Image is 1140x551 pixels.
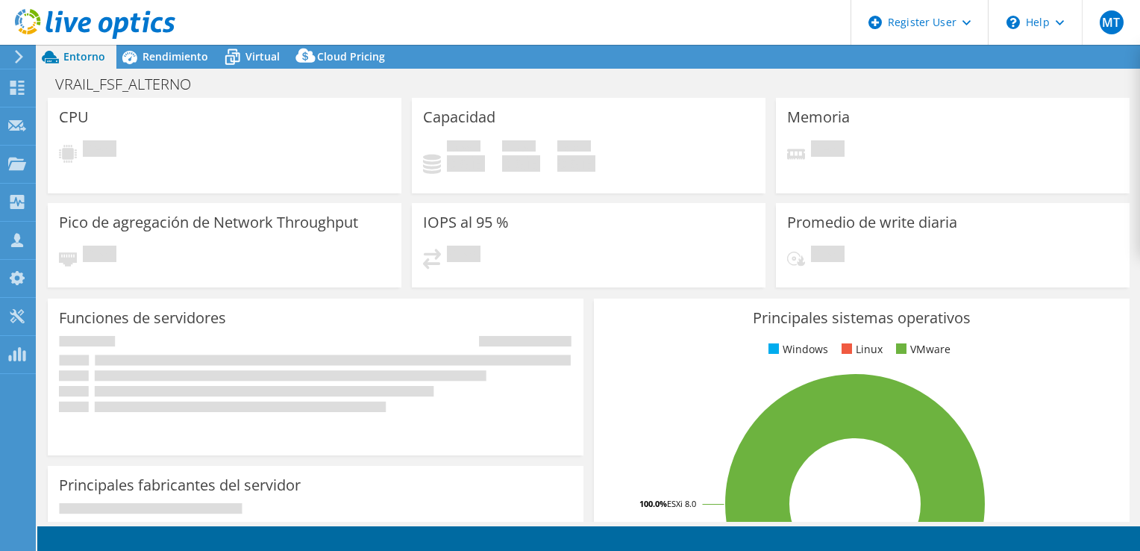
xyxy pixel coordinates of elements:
h3: Pico de agregación de Network Throughput [59,214,358,231]
h3: Promedio de write diaria [787,214,957,231]
span: Pendiente [83,140,116,161]
span: Pendiente [83,246,116,266]
span: Virtual [245,49,280,63]
span: Cloud Pricing [317,49,385,63]
tspan: ESXi 8.0 [667,498,696,509]
span: Rendimiento [142,49,208,63]
span: Used [447,140,480,155]
li: VMware [892,341,950,358]
span: Pendiente [447,246,480,266]
h3: Principales sistemas operativos [605,310,1118,326]
span: Pendiente [811,140,845,161]
h3: Principales fabricantes del servidor [59,477,301,494]
h3: Memoria [787,109,850,125]
span: MT [1100,10,1124,34]
h4: 0 GiB [502,155,540,172]
h4: 0 GiB [447,155,485,172]
tspan: 100.0% [639,498,667,509]
h3: Funciones de servidores [59,310,226,326]
h3: IOPS al 95 % [423,214,509,231]
span: Pendiente [811,246,845,266]
svg: \n [1006,16,1020,29]
li: Windows [765,341,828,358]
h1: VRAIL_FSF_ALTERNO [48,76,214,93]
h3: Capacidad [423,109,495,125]
li: Linux [838,341,883,358]
span: Total [557,140,591,155]
h3: CPU [59,109,89,125]
h4: 0 GiB [557,155,595,172]
span: Entorno [63,49,105,63]
span: Libre [502,140,536,155]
